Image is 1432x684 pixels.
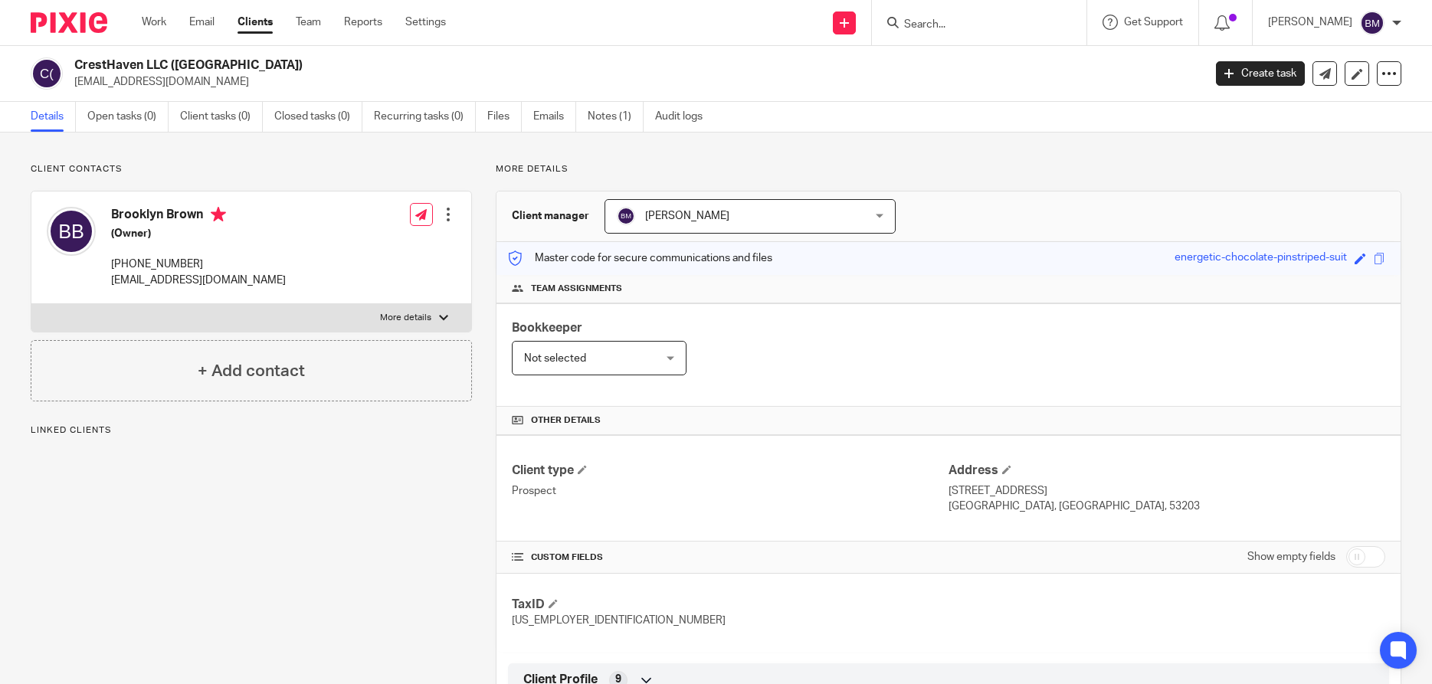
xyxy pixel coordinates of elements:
input: Search [903,18,1040,32]
a: Closed tasks (0) [274,102,362,132]
a: Settings [405,15,446,30]
p: Prospect [512,483,949,499]
h4: CUSTOM FIELDS [512,551,949,564]
a: Email [189,15,215,30]
img: svg%3E [1360,11,1384,35]
h2: CrestHaven LLC ([GEOGRAPHIC_DATA]) [74,57,969,74]
span: Team assignments [531,283,622,295]
p: More details [380,312,431,324]
p: [PHONE_NUMBER] [111,257,286,272]
i: Primary [211,207,226,222]
p: [EMAIL_ADDRESS][DOMAIN_NAME] [74,74,1193,90]
a: Clients [238,15,273,30]
a: Work [142,15,166,30]
a: Team [296,15,321,30]
a: Client tasks (0) [180,102,263,132]
p: [STREET_ADDRESS] [949,483,1385,499]
label: Show empty fields [1247,549,1335,565]
h5: (Owner) [111,226,286,241]
a: Emails [533,102,576,132]
h4: Brooklyn Brown [111,207,286,226]
p: [GEOGRAPHIC_DATA], [GEOGRAPHIC_DATA], 53203 [949,499,1385,514]
a: Notes (1) [588,102,644,132]
p: Linked clients [31,424,472,437]
span: Get Support [1124,17,1183,28]
h4: Address [949,463,1385,479]
img: svg%3E [47,207,96,256]
a: Audit logs [655,102,714,132]
h4: + Add contact [198,359,305,383]
a: Recurring tasks (0) [374,102,476,132]
p: More details [496,163,1401,175]
h4: TaxID [512,597,949,613]
span: Other details [531,414,601,427]
span: Bookkeeper [512,322,582,334]
h4: Client type [512,463,949,479]
a: Files [487,102,522,132]
p: Client contacts [31,163,472,175]
p: [EMAIL_ADDRESS][DOMAIN_NAME] [111,273,286,288]
a: Create task [1216,61,1305,86]
h3: Client manager [512,208,589,224]
img: svg%3E [31,57,63,90]
p: [PERSON_NAME] [1268,15,1352,30]
span: Not selected [524,353,586,364]
div: energetic-chocolate-pinstriped-suit [1175,250,1347,267]
a: Details [31,102,76,132]
img: svg%3E [617,207,635,225]
a: Open tasks (0) [87,102,169,132]
span: [US_EMPLOYER_IDENTIFICATION_NUMBER] [512,615,726,626]
span: [PERSON_NAME] [645,211,729,221]
a: Reports [344,15,382,30]
img: Pixie [31,12,107,33]
p: Master code for secure communications and files [508,250,772,266]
